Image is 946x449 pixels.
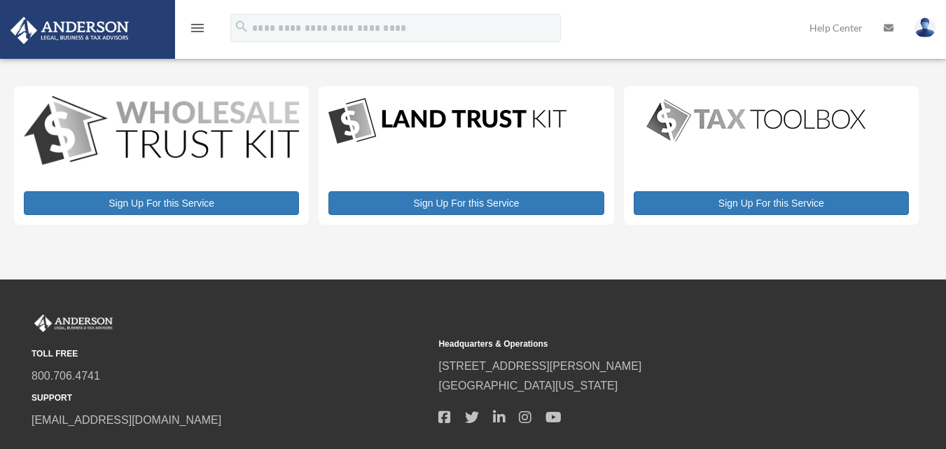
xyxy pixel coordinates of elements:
i: search [234,19,249,34]
a: menu [189,25,206,36]
a: Sign Up For this Service [24,191,299,215]
small: Headquarters & Operations [438,337,835,352]
a: 800.706.4741 [32,370,100,382]
a: Sign Up For this Service [328,191,604,215]
small: SUPPORT [32,391,429,406]
i: menu [189,20,206,36]
small: TOLL FREE [32,347,429,361]
img: LandTrust_lgo-1.jpg [328,96,566,147]
img: User Pic [914,18,935,38]
img: Anderson Advisors Platinum Portal [6,17,133,44]
a: Sign Up For this Service [634,191,909,215]
img: Anderson Advisors Platinum Portal [32,315,116,333]
img: taxtoolbox_new-1.webp [634,96,879,145]
a: [EMAIL_ADDRESS][DOMAIN_NAME] [32,414,221,426]
img: WS-Trust-Kit-lgo-1.jpg [24,96,299,169]
a: [GEOGRAPHIC_DATA][US_STATE] [438,380,618,392]
a: [STREET_ADDRESS][PERSON_NAME] [438,360,641,372]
